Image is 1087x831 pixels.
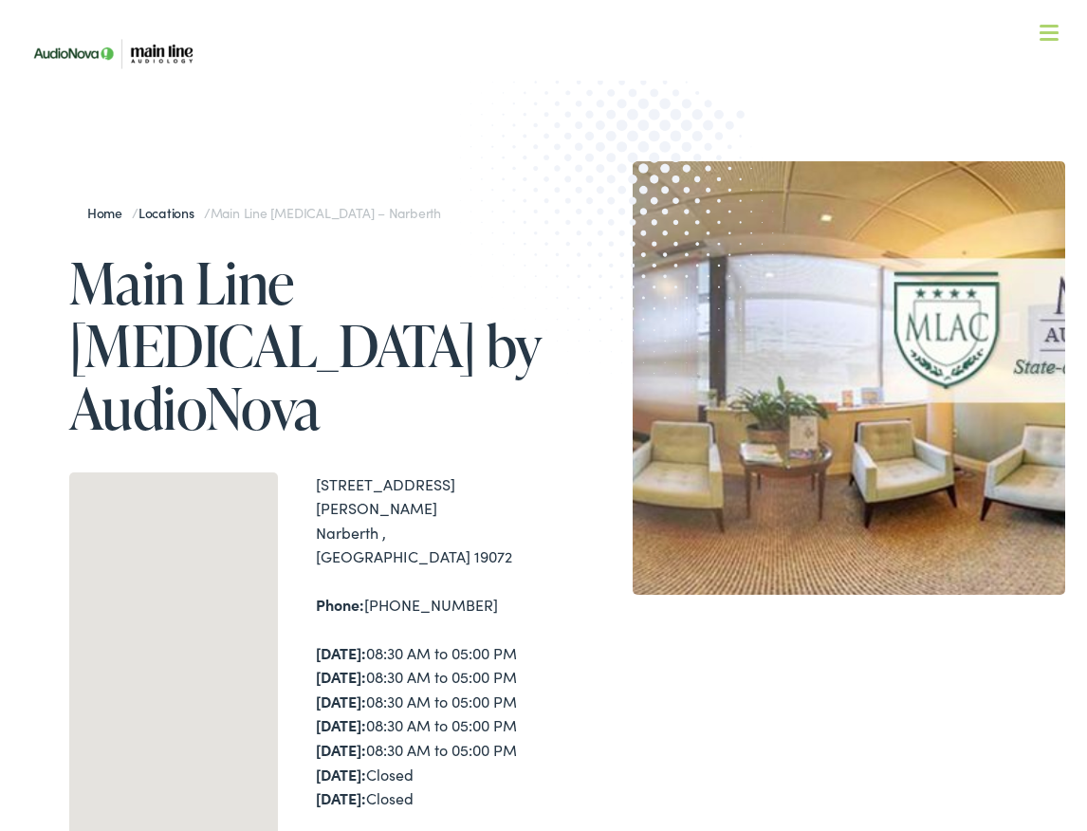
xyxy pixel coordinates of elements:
strong: [DATE]: [316,787,366,808]
a: 1 [783,610,839,667]
strong: [DATE]: [316,739,366,760]
a: Locations [138,203,204,222]
strong: [DATE]: [316,666,366,687]
span: Main Line [MEDICAL_DATA] – Narberth [211,203,441,222]
span: / / [87,203,441,222]
div: [STREET_ADDRESS][PERSON_NAME] Narberth , [GEOGRAPHIC_DATA] 19072 [316,472,543,569]
div: 08:30 AM to 05:00 PM 08:30 AM to 05:00 PM 08:30 AM to 05:00 PM 08:30 AM to 05:00 PM 08:30 AM to 0... [316,641,543,811]
a: What We Offer [36,76,1065,135]
a: 2 [858,610,915,667]
a: Home [87,203,132,222]
div: [PHONE_NUMBER] [316,593,543,618]
strong: Phone: [316,594,364,615]
strong: [DATE]: [316,764,366,785]
strong: [DATE]: [316,691,366,711]
h1: Main Line [MEDICAL_DATA] by AudioNova [69,251,543,439]
strong: [DATE]: [316,642,366,663]
strong: [DATE]: [316,714,366,735]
